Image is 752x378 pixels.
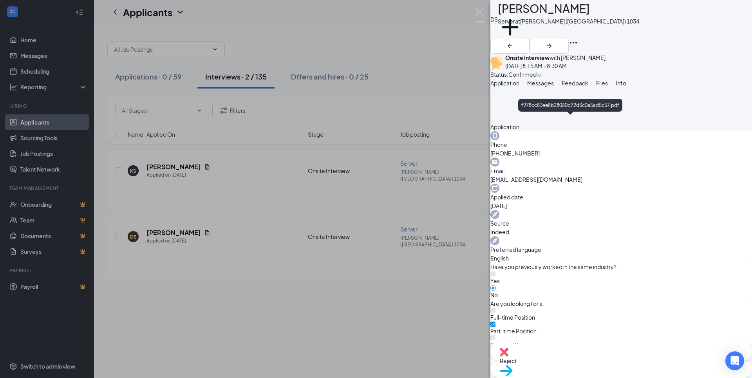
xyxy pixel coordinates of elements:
div: Server at [PERSON_NAME] ([GEOGRAPHIC_DATA]) 1034 [498,17,639,25]
svg: Ellipses [569,38,578,47]
div: DS [490,15,498,24]
span: Reject [500,356,743,365]
svg: ArrowLeftNew [505,41,515,51]
span: Confirmed [508,70,537,79]
div: Status : [490,70,508,79]
span: Preferred language [490,245,752,254]
span: No [490,291,498,298]
button: ArrowRight [530,38,569,54]
div: [DATE] 8:15 AM - 8:30 AM [505,61,606,70]
span: [EMAIL_ADDRESS][DOMAIN_NAME] [490,175,752,184]
button: PlusAdd a tag [498,15,522,48]
span: Part-time Position [490,327,537,335]
span: Applied date [490,193,752,201]
span: Application [490,80,519,87]
span: Messages [527,80,554,87]
svg: Plus [498,15,522,40]
span: Indeed [490,228,752,236]
div: f978cc83ee8b28060d72d3c0a5ad5c57.pdf [518,99,622,112]
span: Are you looking for a: [490,299,544,308]
div: Application [490,123,752,131]
button: ArrowLeftNew [490,38,530,54]
svg: ArrowRight [544,41,554,51]
span: [PHONE_NUMBER] [490,149,752,157]
span: Info [616,80,626,87]
div: with [PERSON_NAME] [505,54,606,61]
span: down [537,72,542,78]
b: Onsite Interview [505,54,550,61]
span: Feedback [562,80,588,87]
span: Seasonal Position [490,341,536,348]
div: Open Intercom Messenger [725,351,744,370]
span: Source [490,219,752,228]
span: Full-time Position [490,314,535,321]
span: Have you previously worked in the same industry? [490,262,616,271]
span: Email [490,166,752,175]
span: English [490,254,752,262]
span: Yes [490,277,500,284]
span: Files [596,80,608,87]
span: [DATE] [490,201,752,210]
span: Phone [490,140,752,149]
